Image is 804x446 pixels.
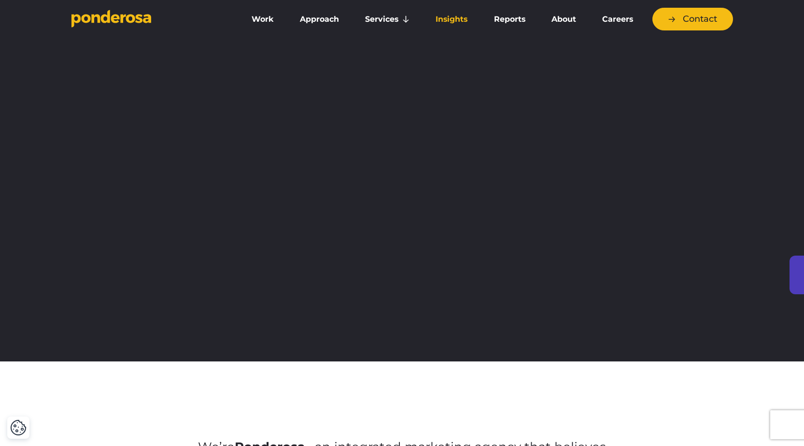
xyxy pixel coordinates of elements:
a: Contact [652,8,733,30]
a: Insights [424,9,479,29]
a: Approach [289,9,350,29]
a: Careers [591,9,644,29]
a: Go to homepage [71,10,226,29]
a: Reports [483,9,536,29]
img: Revisit consent button [10,419,27,436]
a: Work [240,9,285,29]
button: Cookie Settings [10,419,27,436]
a: About [540,9,587,29]
a: Services [354,9,421,29]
